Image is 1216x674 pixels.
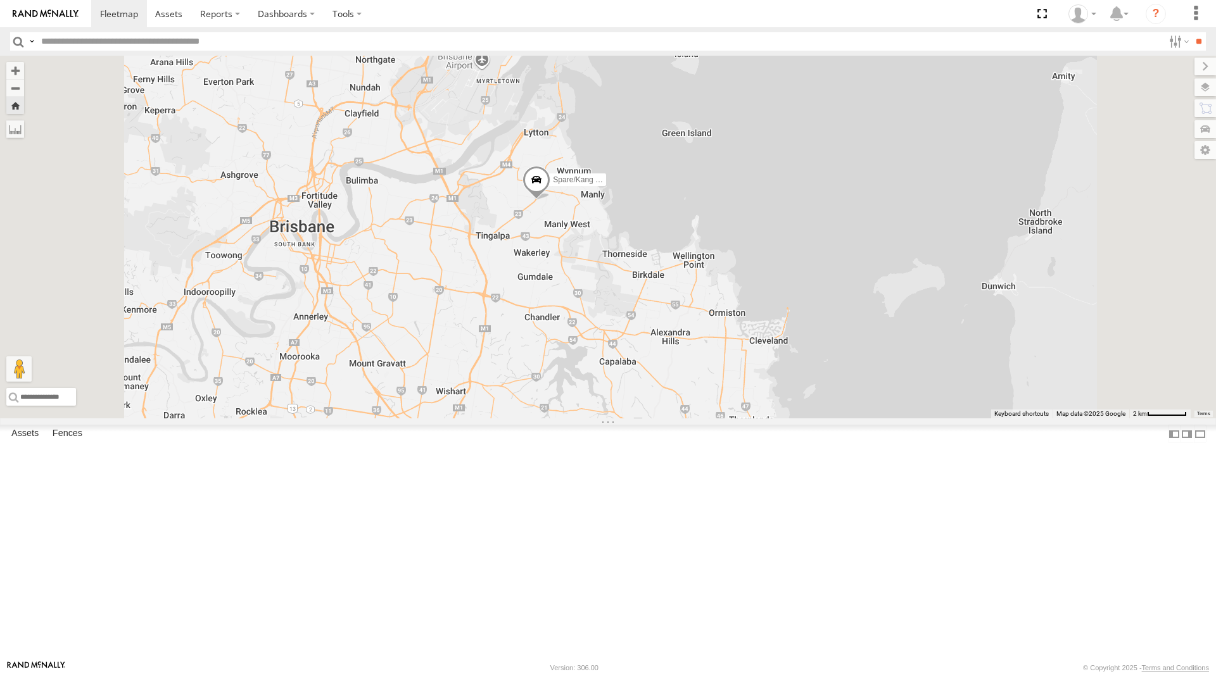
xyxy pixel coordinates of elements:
span: 2 km [1133,410,1147,417]
label: Hide Summary Table [1194,425,1206,443]
div: Version: 306.00 [550,664,598,671]
div: Marco DiBenedetto [1064,4,1101,23]
label: Measure [6,120,24,138]
label: Dock Summary Table to the Left [1168,425,1181,443]
button: Keyboard shortcuts [994,409,1049,418]
div: © Copyright 2025 - [1083,664,1209,671]
i: ? [1146,4,1166,24]
img: rand-logo.svg [13,9,79,18]
label: Map Settings [1194,141,1216,159]
label: Search Filter Options [1164,32,1191,51]
button: Zoom out [6,79,24,97]
label: Search Query [27,32,37,51]
label: Assets [5,425,45,443]
a: Visit our Website [7,661,65,674]
button: Drag Pegman onto the map to open Street View [6,356,32,382]
label: Dock Summary Table to the Right [1181,425,1193,443]
label: Fences [46,425,89,443]
button: Map Scale: 2 km per 59 pixels [1129,409,1191,418]
button: Zoom Home [6,97,24,114]
span: Spare/Kang - 269 EH7 [553,175,630,184]
a: Terms and Conditions [1142,664,1209,671]
span: Map data ©2025 Google [1056,410,1125,417]
button: Zoom in [6,62,24,79]
a: Terms (opens in new tab) [1197,411,1210,416]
